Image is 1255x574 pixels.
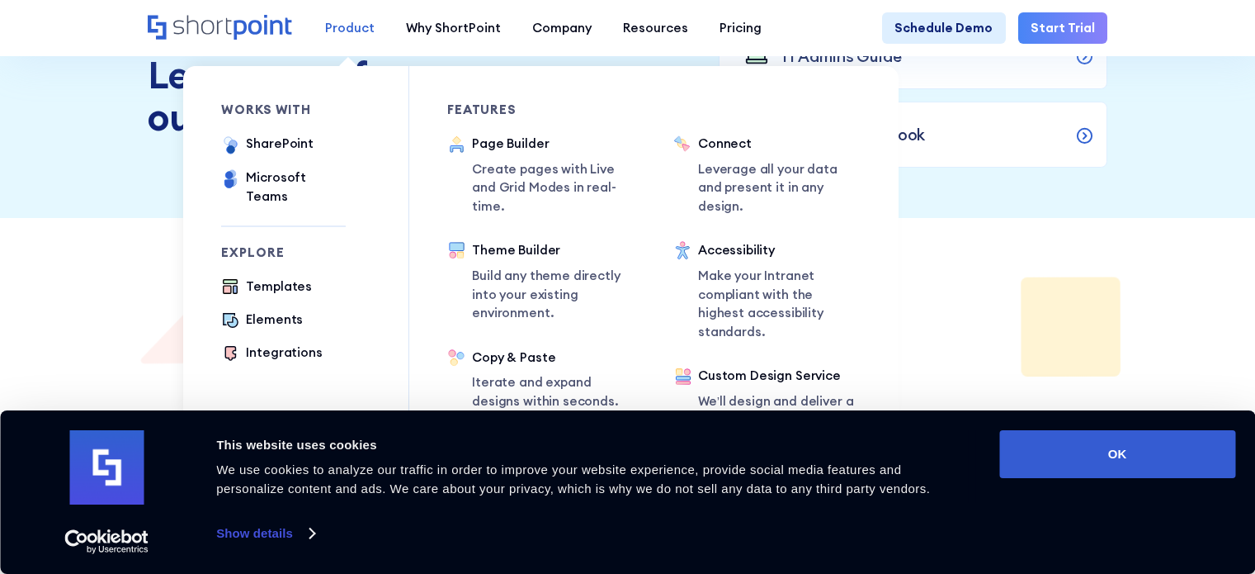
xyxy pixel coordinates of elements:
div: Page Builder [472,135,637,154]
a: Schedule Demo [882,12,1005,44]
p: Make your Intranet compliant with the highest accessibility standards. [698,267,861,342]
div: Why ShortPoint [406,19,501,38]
div: Features [447,103,635,116]
a: Microsoft Teams [221,168,346,206]
div: Copy & Paste [472,349,635,368]
div: Explore [221,246,346,259]
div: Connect [698,135,863,154]
a: Resources [607,12,704,44]
a: Copy & PasteIterate and expand designs within seconds. [447,349,635,411]
p: Iterate and expand designs within seconds. [472,373,635,411]
a: Elements [221,311,303,331]
div: Microsoft Teams [246,168,346,206]
a: Usercentrics Cookiebot - opens in a new window [35,529,179,554]
a: Show details [216,521,314,546]
a: Start Trial [1018,12,1107,44]
div: Accessibility [698,241,861,260]
div: Company [532,19,592,38]
a: Product [309,12,390,44]
div: Elements [246,311,303,330]
img: logo [69,430,144,505]
a: Theme BuilderBuild any theme directly into your existing environment. [447,241,635,323]
a: Templates [221,278,312,298]
iframe: Chat Widget [958,382,1255,574]
p: Build any theme directly into your existing environment. [472,267,635,323]
a: SharePoint [221,135,314,156]
div: Integrations [246,344,322,363]
div: Pricing [720,19,762,38]
p: Leverage all your data and present it in any design. [698,160,863,216]
a: Integrations [221,344,323,364]
a: Home [148,15,294,42]
a: Company [517,12,607,44]
div: Resources [623,19,688,38]
div: Product [325,19,375,38]
a: Security Handbook [719,102,1108,168]
div: SharePoint [246,135,313,154]
div: Templates [246,278,312,296]
a: ConnectLeverage all your data and present it in any design. [673,135,863,216]
p: We’ll design and deliver a stunning SharePoint page tailored to you. [698,392,861,448]
button: OK [999,430,1235,478]
div: This website uses cookies [216,435,962,455]
div: Theme Builder [472,241,635,260]
a: Page BuilderCreate pages with Live and Grid Modes in real-time. [447,135,637,216]
p: Create pages with Live and Grid Modes in real-time. [472,160,637,216]
div: Custom Design Service [698,367,861,386]
a: AccessibilityMake your Intranet compliant with the highest accessibility standards. [673,241,861,342]
a: Custom Design ServiceWe’ll design and deliver a stunning SharePoint page tailored to you. [673,367,861,451]
span: We use cookies to analyze our traffic in order to improve your website experience, provide social... [216,463,930,496]
a: Pricing [704,12,777,44]
a: Why ShortPoint [390,12,517,44]
div: works with [221,103,346,116]
h2: Learn more from our knowledge base [148,54,537,136]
